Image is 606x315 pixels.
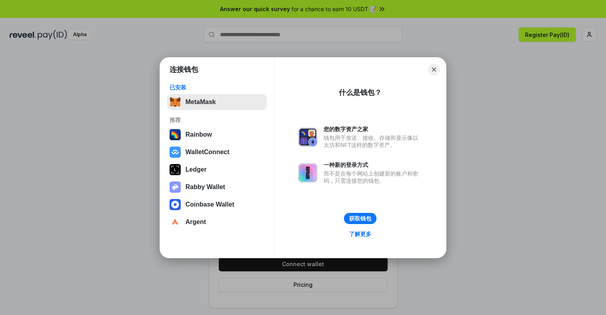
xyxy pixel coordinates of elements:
button: Coinbase Wallet [167,197,267,213]
a: 了解更多 [344,229,376,239]
div: Rabby Wallet [185,184,225,191]
img: svg+xml,%3Csvg%20fill%3D%22none%22%20height%3D%2233%22%20viewBox%3D%220%200%2035%2033%22%20width%... [170,97,181,108]
div: 钱包用于发送、接收、存储和显示像以太坊和NFT这样的数字资产。 [324,134,422,149]
div: Rainbow [185,131,212,138]
img: svg+xml,%3Csvg%20xmlns%3D%22http%3A%2F%2Fwww.w3.org%2F2000%2Fsvg%22%20fill%3D%22none%22%20viewBox... [170,182,181,193]
img: svg+xml,%3Csvg%20xmlns%3D%22http%3A%2F%2Fwww.w3.org%2F2000%2Fsvg%22%20fill%3D%22none%22%20viewBox... [298,163,317,182]
img: svg+xml,%3Csvg%20xmlns%3D%22http%3A%2F%2Fwww.w3.org%2F2000%2Fsvg%22%20width%3D%2228%22%20height%3... [170,164,181,175]
div: Coinbase Wallet [185,201,234,208]
div: 了解更多 [349,230,371,238]
div: WalletConnect [185,149,230,156]
img: svg+xml,%3Csvg%20width%3D%2228%22%20height%3D%2228%22%20viewBox%3D%220%200%2028%2028%22%20fill%3D... [170,216,181,228]
div: 什么是钱包？ [339,88,382,97]
div: Argent [185,218,206,226]
div: 一种新的登录方式 [324,161,422,168]
img: svg+xml,%3Csvg%20width%3D%2228%22%20height%3D%2228%22%20viewBox%3D%220%200%2028%2028%22%20fill%3D... [170,147,181,158]
button: WalletConnect [167,144,267,160]
div: 获取钱包 [349,215,371,222]
button: Rainbow [167,127,267,143]
div: 推荐 [170,116,264,124]
button: Close [428,64,440,75]
img: svg+xml,%3Csvg%20width%3D%22120%22%20height%3D%22120%22%20viewBox%3D%220%200%20120%20120%22%20fil... [170,129,181,140]
h1: 连接钱包 [170,65,198,74]
div: 您的数字资产之家 [324,126,422,133]
div: 已安装 [170,84,264,91]
button: Ledger [167,162,267,178]
img: svg+xml,%3Csvg%20xmlns%3D%22http%3A%2F%2Fwww.w3.org%2F2000%2Fsvg%22%20fill%3D%22none%22%20viewBox... [298,128,317,147]
button: MetaMask [167,94,267,110]
div: Ledger [185,166,207,173]
button: Rabby Wallet [167,179,267,195]
div: 而不是在每个网站上创建新的账户和密码，只需连接您的钱包。 [324,170,422,184]
button: 获取钱包 [344,213,376,224]
button: Argent [167,214,267,230]
div: MetaMask [185,99,216,106]
img: svg+xml,%3Csvg%20width%3D%2228%22%20height%3D%2228%22%20viewBox%3D%220%200%2028%2028%22%20fill%3D... [170,199,181,210]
